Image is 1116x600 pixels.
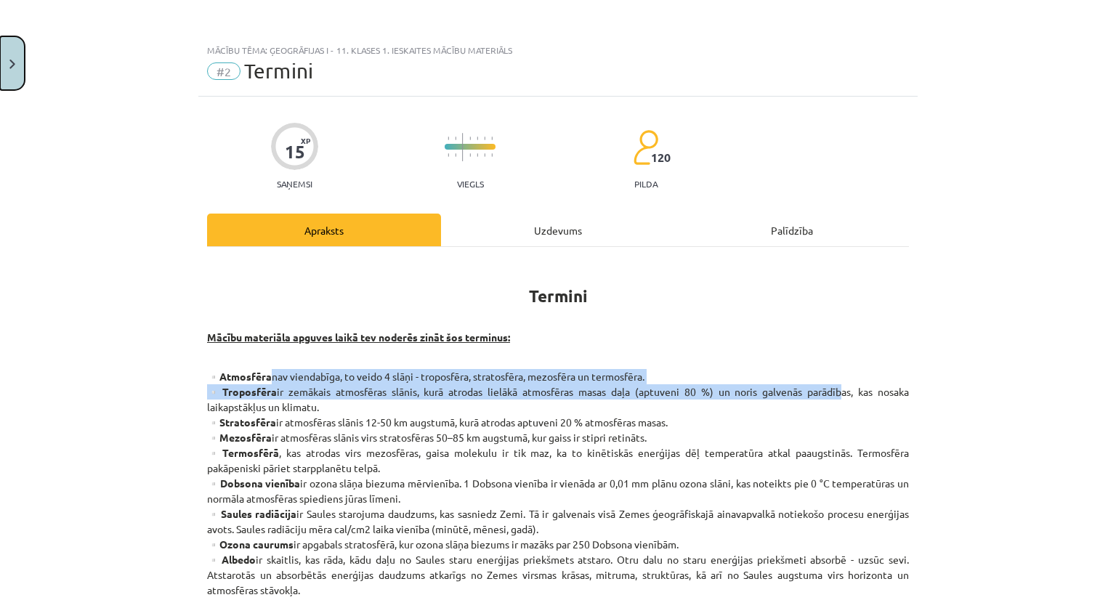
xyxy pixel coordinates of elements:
div: Palīdzība [675,214,909,246]
strong: ▫️Dobsona vienība [207,477,300,490]
strong: ▫️Mezosfēra [207,431,272,444]
img: icon-short-line-57e1e144782c952c97e751825c79c345078a6d821885a25fce030b3d8c18986b.svg [477,153,478,157]
img: icon-short-line-57e1e144782c952c97e751825c79c345078a6d821885a25fce030b3d8c18986b.svg [448,153,449,157]
img: icon-short-line-57e1e144782c952c97e751825c79c345078a6d821885a25fce030b3d8c18986b.svg [469,137,471,140]
strong: ▫️Albedo [207,553,256,566]
div: Uzdevums [441,214,675,246]
img: icon-short-line-57e1e144782c952c97e751825c79c345078a6d821885a25fce030b3d8c18986b.svg [491,137,493,140]
img: students-c634bb4e5e11cddfef0936a35e636f08e4e9abd3cc4e673bd6f9a4125e45ecb1.svg [633,129,658,166]
span: 120 [651,151,671,164]
p: pilda [634,179,658,189]
strong: Mācību materiāla apguves laikā tev noderēs zināt šos terminus: [207,331,510,344]
div: 15 [285,142,305,162]
p: Viegls [457,179,484,189]
div: Apraksts [207,214,441,246]
strong: ▫️Atmosfēra [207,370,272,383]
img: icon-close-lesson-0947bae3869378f0d4975bcd49f059093ad1ed9edebbc8119c70593378902aed.svg [9,60,15,69]
img: icon-short-line-57e1e144782c952c97e751825c79c345078a6d821885a25fce030b3d8c18986b.svg [469,153,471,157]
p: Saņemsi [271,179,318,189]
strong: ▫️Stratosfēra [207,415,276,429]
img: icon-short-line-57e1e144782c952c97e751825c79c345078a6d821885a25fce030b3d8c18986b.svg [448,137,449,140]
img: icon-short-line-57e1e144782c952c97e751825c79c345078a6d821885a25fce030b3d8c18986b.svg [477,137,478,140]
img: icon-short-line-57e1e144782c952c97e751825c79c345078a6d821885a25fce030b3d8c18986b.svg [455,153,456,157]
strong: Termini [529,285,588,307]
span: Termini [244,59,313,83]
strong: ▫️Ozona caurums [207,538,294,551]
img: icon-short-line-57e1e144782c952c97e751825c79c345078a6d821885a25fce030b3d8c18986b.svg [455,137,456,140]
span: #2 [207,62,240,80]
img: icon-long-line-d9ea69661e0d244f92f715978eff75569469978d946b2353a9bb055b3ed8787d.svg [462,133,464,161]
span: XP [301,137,310,145]
img: icon-short-line-57e1e144782c952c97e751825c79c345078a6d821885a25fce030b3d8c18986b.svg [491,153,493,157]
strong: ▫️Troposfēra [207,385,277,398]
div: Mācību tēma: Ģeogrāfijas i - 11. klases 1. ieskaites mācību materiāls [207,45,909,55]
strong: ▫️Termosfērā [207,446,279,459]
strong: ▫️Saules radiācija [207,507,296,520]
img: icon-short-line-57e1e144782c952c97e751825c79c345078a6d821885a25fce030b3d8c18986b.svg [484,153,485,157]
img: icon-short-line-57e1e144782c952c97e751825c79c345078a6d821885a25fce030b3d8c18986b.svg [484,137,485,140]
